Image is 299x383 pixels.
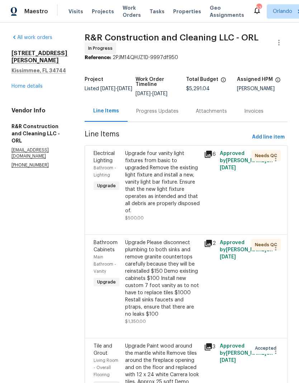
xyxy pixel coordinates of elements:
[11,107,67,114] h4: Vendor Info
[136,108,179,115] div: Progress Updates
[249,131,288,144] button: Add line item
[210,4,244,19] span: Geo Assignments
[204,239,215,248] div: 2
[11,35,52,40] a: All work orders
[94,182,119,189] span: Upgrade
[94,151,115,163] span: Electrical Lighting
[125,216,144,220] span: $500.00
[256,4,261,11] div: 53
[220,151,273,170] span: Approved by [PERSON_NAME] on
[244,108,264,115] div: Invoices
[11,84,43,89] a: Home details
[117,86,132,91] span: [DATE]
[94,344,112,356] span: Tile and Grout
[220,344,273,363] span: Approved by [PERSON_NAME] on
[100,86,132,91] span: -
[88,45,115,52] span: In Progress
[273,8,292,15] span: Orlando
[220,77,226,86] span: The total cost of line items that have been proposed by Opendoor. This sum includes line items th...
[125,239,200,318] div: Upgrade Please disconnect plumbing to both sinks and remove granite countertops carefully because...
[196,108,227,115] div: Attachments
[92,8,114,15] span: Projects
[252,133,285,142] span: Add line item
[94,255,116,273] span: Main Bathroom - Vanity
[94,240,118,252] span: Bathroom Cabinets
[24,8,48,15] span: Maestro
[85,33,258,42] span: R&R Construction and Cleaning LLC - ORL
[136,91,151,96] span: [DATE]
[237,77,273,82] h5: Assigned HPM
[237,86,288,91] div: [PERSON_NAME]
[136,77,186,87] h5: Work Order Timeline
[255,345,279,352] span: Accepted
[136,91,167,96] span: -
[204,150,215,159] div: 6
[220,358,236,363] span: [DATE]
[123,4,141,19] span: Work Orders
[173,8,201,15] span: Properties
[100,86,115,91] span: [DATE]
[85,86,132,91] span: Listed
[255,241,280,248] span: Needs QC
[94,278,119,286] span: Upgrade
[149,9,165,14] span: Tasks
[186,86,210,91] span: $5,291.04
[85,131,249,144] span: Line Items
[125,319,146,324] span: $1,350.00
[68,8,83,15] span: Visits
[125,150,200,214] div: Upgrade four vanity light fixtures from basic to upgraded Remove the existing light fixture and i...
[85,54,288,61] div: 2PJM14QHJZ1D-9997df950
[85,55,111,60] b: Reference:
[11,123,67,144] h5: R&R Construction and Cleaning LLC - ORL
[85,77,103,82] h5: Project
[220,165,236,170] span: [DATE]
[94,358,118,377] span: Living Room - Overall Flooring
[94,166,116,177] span: Bathroom - Lighting
[275,77,281,86] span: The hpm assigned to this work order.
[93,107,119,115] div: Line Items
[220,240,273,260] span: Approved by [PERSON_NAME] on
[152,91,167,96] span: [DATE]
[186,77,218,82] h5: Total Budget
[220,254,236,260] span: [DATE]
[204,343,215,351] div: 3
[255,152,280,159] span: Needs QC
